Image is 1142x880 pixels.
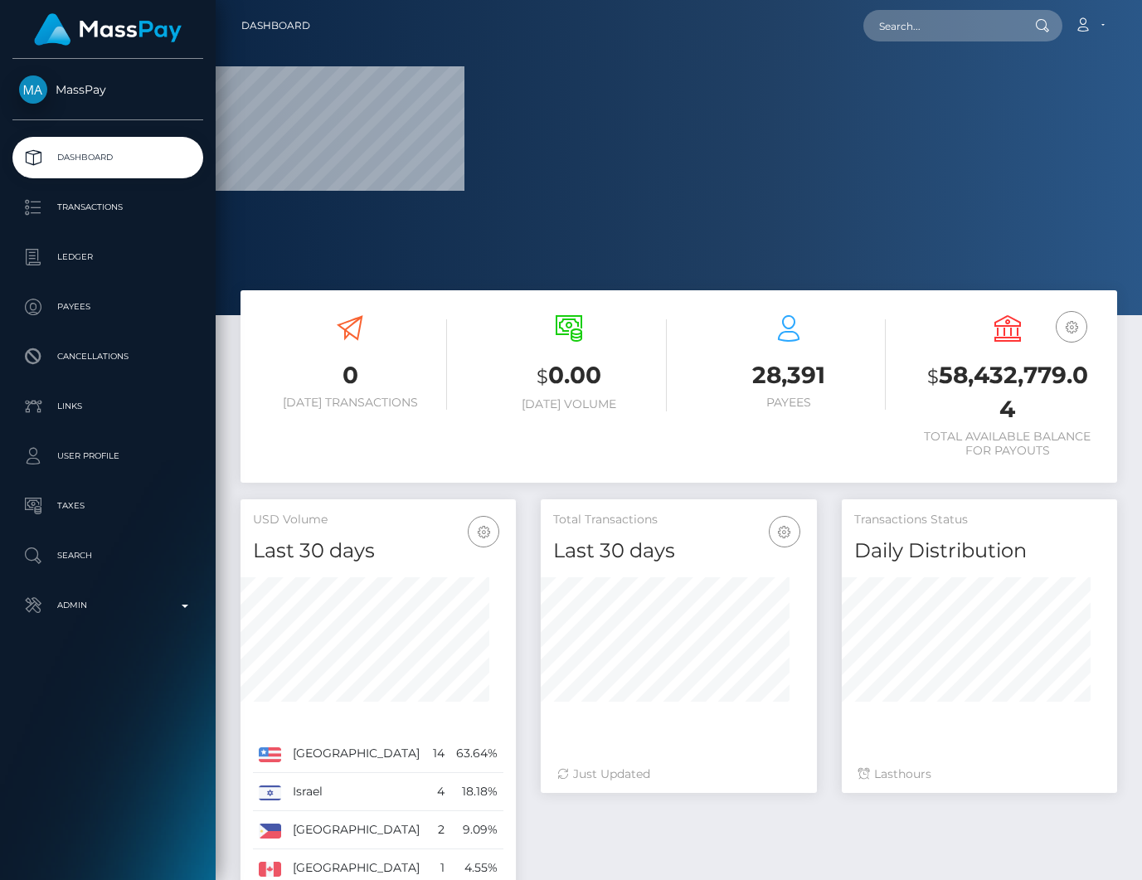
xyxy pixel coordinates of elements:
[553,512,804,528] h5: Total Transactions
[19,444,197,469] p: User Profile
[19,543,197,568] p: Search
[287,773,426,811] td: Israel
[12,82,203,97] span: MassPay
[253,512,503,528] h5: USD Volume
[911,359,1105,425] h3: 58,432,779.04
[450,811,504,849] td: 9.09%
[911,430,1105,458] h6: Total Available Balance for Payouts
[19,245,197,270] p: Ledger
[12,286,203,328] a: Payees
[12,585,203,626] a: Admin
[472,397,666,411] h6: [DATE] Volume
[858,766,1101,783] div: Last hours
[253,359,447,391] h3: 0
[12,386,203,427] a: Links
[692,396,886,410] h6: Payees
[854,537,1105,566] h4: Daily Distribution
[19,75,47,104] img: MassPay
[12,535,203,576] a: Search
[692,359,886,391] h3: 28,391
[259,747,281,762] img: US.png
[12,236,203,278] a: Ledger
[427,735,450,773] td: 14
[854,512,1105,528] h5: Transactions Status
[427,811,450,849] td: 2
[19,145,197,170] p: Dashboard
[472,359,666,393] h3: 0.00
[19,394,197,419] p: Links
[427,773,450,811] td: 4
[253,537,503,566] h4: Last 30 days
[863,10,1019,41] input: Search...
[450,773,504,811] td: 18.18%
[12,137,203,178] a: Dashboard
[12,336,203,377] a: Cancellations
[241,8,310,43] a: Dashboard
[19,344,197,369] p: Cancellations
[34,13,182,46] img: MassPay Logo
[537,365,548,388] small: $
[19,493,197,518] p: Taxes
[12,187,203,228] a: Transactions
[927,365,939,388] small: $
[450,735,504,773] td: 63.64%
[259,824,281,839] img: PH.png
[553,537,804,566] h4: Last 30 days
[19,195,197,220] p: Transactions
[259,862,281,877] img: CA.png
[259,785,281,800] img: IL.png
[12,435,203,477] a: User Profile
[287,811,426,849] td: [GEOGRAPHIC_DATA]
[253,396,447,410] h6: [DATE] Transactions
[19,593,197,618] p: Admin
[287,735,426,773] td: [GEOGRAPHIC_DATA]
[557,766,799,783] div: Just Updated
[12,485,203,527] a: Taxes
[19,294,197,319] p: Payees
